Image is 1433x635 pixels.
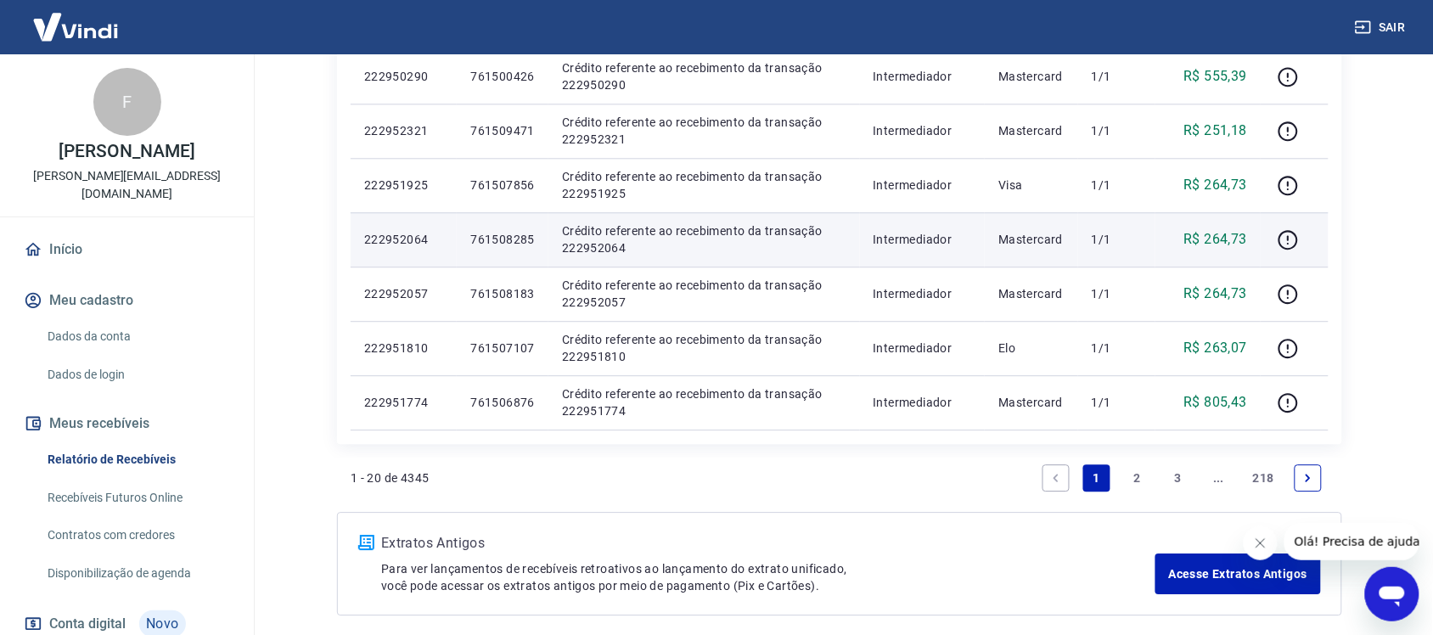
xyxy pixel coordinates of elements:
p: 761506876 [470,394,535,411]
p: 1/1 [1092,68,1142,85]
p: 1/1 [1092,231,1142,248]
p: 222951774 [364,394,443,411]
button: Meu cadastro [20,282,233,319]
p: Crédito referente ao recebimento da transação 222952064 [562,222,846,256]
p: Mastercard [998,122,1065,139]
a: Jump forward [1205,464,1233,492]
p: 761500426 [470,68,535,85]
a: Início [20,231,233,268]
p: Mastercard [998,68,1065,85]
a: Disponibilização de agenda [41,556,233,591]
p: 1/1 [1092,177,1142,194]
a: Relatório de Recebíveis [41,442,233,477]
p: Mastercard [998,231,1065,248]
p: Intermediador [874,394,972,411]
a: Page 3 [1165,464,1192,492]
p: R$ 251,18 [1184,121,1248,141]
p: 222950290 [364,68,443,85]
p: 1/1 [1092,394,1142,411]
p: R$ 263,07 [1184,338,1248,358]
img: ícone [358,535,374,550]
p: Intermediador [874,340,972,357]
p: 222951810 [364,340,443,357]
p: 761509471 [470,122,535,139]
p: R$ 264,73 [1184,284,1248,304]
button: Meus recebíveis [20,405,233,442]
p: Crédito referente ao recebimento da transação 222952321 [562,114,846,148]
p: 761507856 [470,177,535,194]
a: Acesse Extratos Antigos [1155,554,1321,594]
a: Page 1 is your current page [1083,464,1110,492]
p: 222952321 [364,122,443,139]
iframe: Fechar mensagem [1244,526,1278,560]
p: Intermediador [874,177,972,194]
p: Visa [998,177,1065,194]
p: Para ver lançamentos de recebíveis retroativos ao lançamento do extrato unificado, você pode aces... [381,560,1155,594]
p: Mastercard [998,394,1065,411]
img: Vindi [20,1,131,53]
p: Crédito referente ao recebimento da transação 222951925 [562,168,846,202]
p: [PERSON_NAME][EMAIL_ADDRESS][DOMAIN_NAME] [14,167,240,203]
p: Crédito referente ao recebimento da transação 222951810 [562,331,846,365]
a: Page 218 [1246,464,1281,492]
a: Dados de login [41,357,233,392]
p: Crédito referente ao recebimento da transação 222951774 [562,385,846,419]
p: Extratos Antigos [381,533,1155,554]
p: 761507107 [470,340,535,357]
a: Previous page [1042,464,1070,492]
p: 761508285 [470,231,535,248]
a: Recebíveis Futuros Online [41,480,233,515]
iframe: Botão para abrir a janela de mensagens [1365,567,1419,621]
div: F [93,68,161,136]
p: 222952057 [364,285,443,302]
a: Page 2 [1124,464,1151,492]
span: Olá! Precisa de ajuda? [10,12,143,25]
ul: Pagination [1036,458,1329,498]
p: 1/1 [1092,122,1142,139]
p: Intermediador [874,285,972,302]
p: R$ 555,39 [1184,66,1248,87]
p: 222951925 [364,177,443,194]
a: Contratos com credores [41,518,233,553]
p: 1/1 [1092,340,1142,357]
iframe: Mensagem da empresa [1284,523,1419,560]
p: 761508183 [470,285,535,302]
p: Intermediador [874,68,972,85]
p: 1 - 20 de 4345 [351,469,430,486]
p: 1/1 [1092,285,1142,302]
p: Crédito referente ao recebimento da transação 222952057 [562,277,846,311]
a: Next page [1295,464,1322,492]
p: Crédito referente ao recebimento da transação 222950290 [562,59,846,93]
p: Intermediador [874,122,972,139]
p: 222952064 [364,231,443,248]
p: [PERSON_NAME] [59,143,194,160]
p: Intermediador [874,231,972,248]
p: R$ 264,73 [1184,229,1248,250]
button: Sair [1352,12,1413,43]
p: R$ 805,43 [1184,392,1248,413]
p: R$ 264,73 [1184,175,1248,195]
p: Mastercard [998,285,1065,302]
p: Elo [998,340,1065,357]
a: Dados da conta [41,319,233,354]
